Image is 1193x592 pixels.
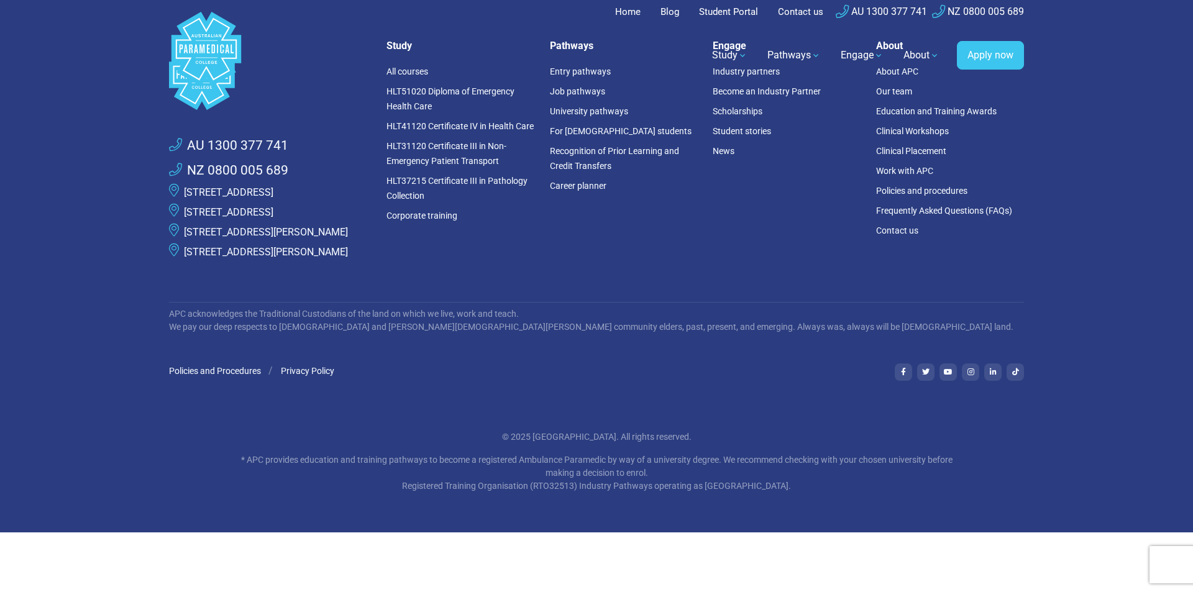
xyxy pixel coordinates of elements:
[713,106,762,116] a: Scholarships
[550,106,628,116] a: University pathways
[233,453,960,493] p: * APC provides education and training pathways to become a registered Ambulance Paramedic by way ...
[713,126,771,136] a: Student stories
[760,38,828,73] a: Pathways
[713,146,734,156] a: News
[169,307,1024,334] p: APC acknowledges the Traditional Custodians of the land on which we live, work and teach. We pay ...
[169,24,244,87] a: Australian Paramedical College
[184,246,348,258] a: [STREET_ADDRESS][PERSON_NAME]
[836,6,927,17] a: AU 1300 377 741
[233,430,960,444] p: © 2025 [GEOGRAPHIC_DATA]. All rights reserved.
[876,146,946,156] a: Clinical Placement
[876,126,949,136] a: Clinical Workshops
[705,38,755,73] a: Study
[876,206,1012,216] a: Frequently Asked Questions (FAQs)
[932,6,1024,17] a: NZ 0800 005 689
[386,211,457,221] a: Corporate training
[896,38,947,73] a: About
[386,141,506,166] a: HLT31120 Certificate III in Non-Emergency Patient Transport
[184,206,273,218] a: [STREET_ADDRESS]
[876,106,997,116] a: Education and Training Awards
[169,161,288,181] a: NZ 0800 005 689
[184,186,273,198] a: [STREET_ADDRESS]
[184,226,348,238] a: [STREET_ADDRESS][PERSON_NAME]
[876,186,967,196] a: Policies and procedures
[876,166,933,176] a: Work with APC
[957,41,1024,70] a: Apply now
[281,366,334,376] a: Privacy Policy
[386,176,528,201] a: HLT37215 Certificate III in Pathology Collection
[550,126,692,136] a: For [DEMOGRAPHIC_DATA] students
[833,38,891,73] a: Engage
[876,225,918,235] a: Contact us
[386,121,534,131] a: HLT41120 Certificate IV in Health Care
[169,366,261,376] a: Policies and Procedures
[550,146,679,171] a: Recognition of Prior Learning and Credit Transfers
[169,136,288,156] a: AU 1300 377 741
[550,181,606,191] a: Career planner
